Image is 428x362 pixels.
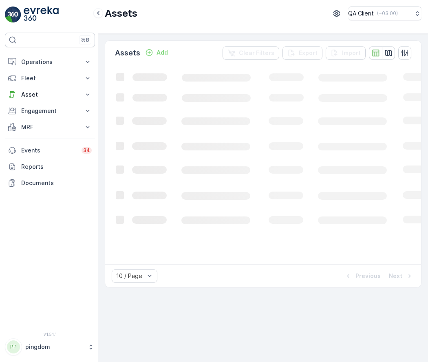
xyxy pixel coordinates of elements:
[81,37,89,43] p: ⌘B
[5,142,95,159] a: Events34
[25,343,84,351] p: pingdom
[21,74,79,82] p: Fleet
[282,46,322,60] button: Export
[355,272,381,280] p: Previous
[5,332,95,337] span: v 1.51.1
[5,338,95,355] button: PPpingdom
[5,70,95,86] button: Fleet
[83,147,90,154] p: 34
[343,271,382,281] button: Previous
[115,47,140,59] p: Assets
[389,272,402,280] p: Next
[21,58,79,66] p: Operations
[21,179,92,187] p: Documents
[348,9,374,18] p: QA Client
[5,7,21,23] img: logo
[21,163,92,171] p: Reports
[7,340,20,353] div: PP
[5,103,95,119] button: Engagement
[5,159,95,175] a: Reports
[299,49,318,57] p: Export
[105,7,137,20] p: Assets
[21,146,77,155] p: Events
[24,7,59,23] img: logo_light-DOdMpM7g.png
[157,49,168,57] p: Add
[142,48,171,57] button: Add
[5,86,95,103] button: Asset
[223,46,279,60] button: Clear Filters
[21,90,79,99] p: Asset
[21,107,79,115] p: Engagement
[239,49,274,57] p: Clear Filters
[326,46,366,60] button: Import
[388,271,415,281] button: Next
[377,10,398,17] p: ( +03:00 )
[5,119,95,135] button: MRF
[5,54,95,70] button: Operations
[21,123,79,131] p: MRF
[5,175,95,191] a: Documents
[342,49,361,57] p: Import
[348,7,421,20] button: QA Client(+03:00)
